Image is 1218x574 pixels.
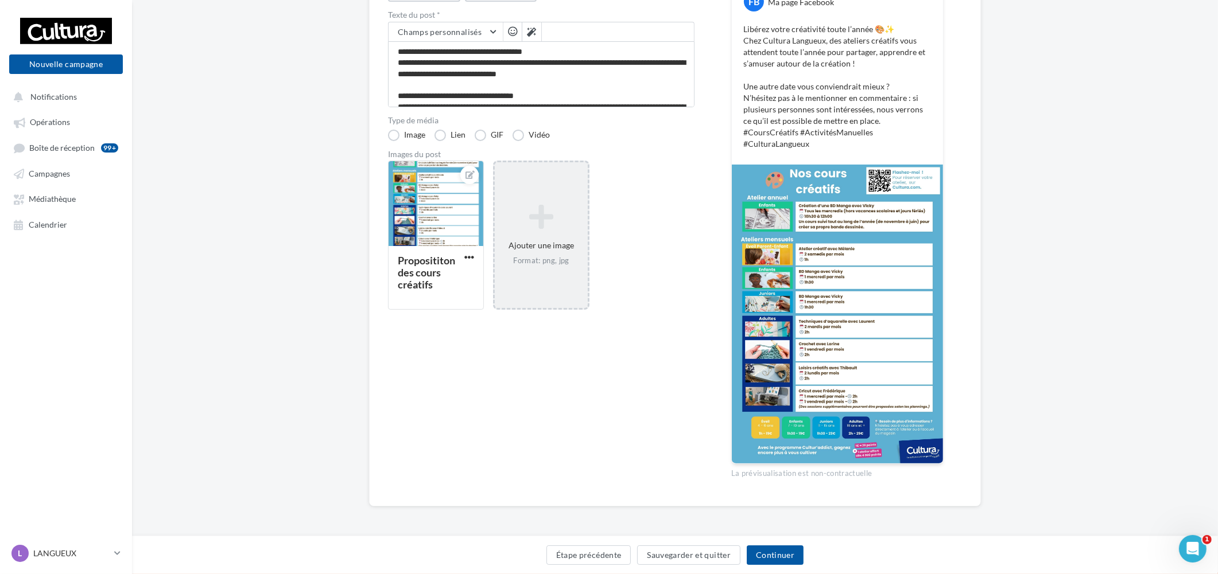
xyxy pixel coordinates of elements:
[7,111,125,132] a: Opérations
[388,11,695,19] label: Texte du post *
[637,545,740,565] button: Sauvegarder et quitter
[1179,535,1207,563] iframe: Intercom live chat
[546,545,631,565] button: Étape précédente
[9,542,123,564] a: L LANGUEUX
[7,86,121,107] button: Notifications
[435,130,466,141] label: Lien
[33,548,110,559] p: LANGUEUX
[29,143,95,153] span: Boîte de réception
[388,150,695,158] div: Images du post
[7,188,125,209] a: Médiathèque
[743,24,932,150] p: Libérez votre créativité toute l’année 🎨✨ Chez Cultura Langueux, des ateliers créatifs vous atten...
[513,130,550,141] label: Vidéo
[475,130,503,141] label: GIF
[731,464,944,479] div: La prévisualisation est non-contractuelle
[388,130,425,141] label: Image
[747,545,804,565] button: Continuer
[30,92,77,101] span: Notifications
[7,214,125,235] a: Calendrier
[29,169,70,178] span: Campagnes
[7,137,125,158] a: Boîte de réception99+
[389,22,503,42] button: Champs personnalisés
[101,143,118,153] div: 99+
[9,54,123,74] button: Nouvelle campagne
[30,118,70,127] span: Opérations
[29,220,67,229] span: Calendrier
[29,194,76,204] span: Médiathèque
[1203,535,1212,544] span: 1
[398,27,482,37] span: Champs personnalisés
[18,548,22,559] span: L
[398,254,455,291] div: Proposititon des cours créatifs
[388,116,695,124] label: Type de média
[7,163,125,183] a: Campagnes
